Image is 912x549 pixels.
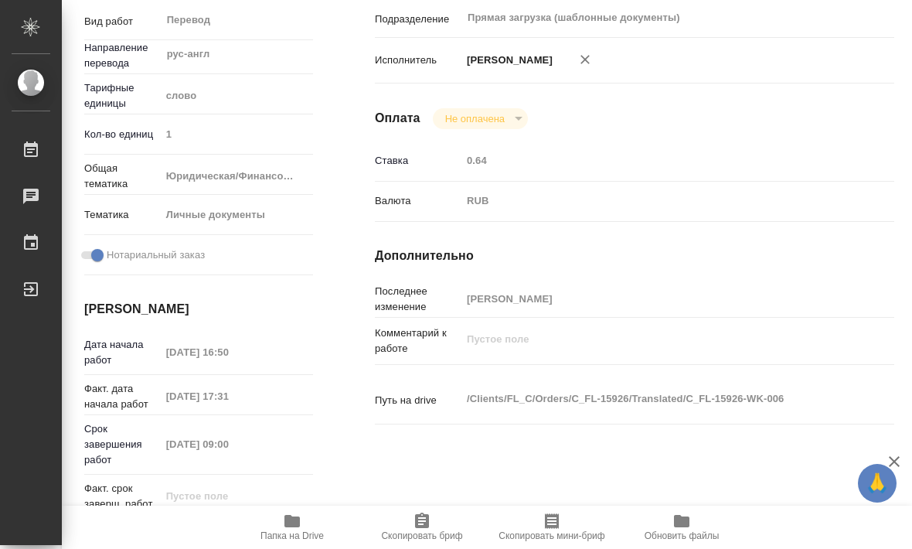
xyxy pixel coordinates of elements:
p: Общая тематика [84,161,161,192]
p: Комментарий к работе [375,326,461,356]
p: Срок завершения работ [84,421,161,468]
button: Не оплачена [441,112,509,125]
p: [PERSON_NAME] [461,53,553,68]
button: Удалить исполнителя [568,43,602,77]
div: RUB [461,188,851,214]
input: Пустое поле [161,385,296,407]
div: слово [161,83,313,109]
button: 🙏 [858,464,897,503]
span: Нотариальный заказ [107,247,205,263]
span: Скопировать мини-бриф [499,530,604,541]
h4: Дополнительно [375,247,894,265]
p: Валюта [375,193,461,209]
p: Последнее изменение [375,284,461,315]
input: Пустое поле [161,123,313,145]
p: Факт. срок заверш. работ [84,481,161,512]
input: Пустое поле [161,485,296,507]
button: Скопировать бриф [357,506,487,549]
p: Кол-во единиц [84,127,161,142]
p: Тарифные единицы [84,80,161,111]
span: 🙏 [864,467,890,500]
button: Обновить файлы [617,506,747,549]
span: Скопировать бриф [381,530,462,541]
textarea: /Clients/FL_C/Orders/C_FL-15926/Translated/C_FL-15926-WK-006 [461,386,851,412]
input: Пустое поле [161,433,296,455]
p: Исполнитель [375,53,461,68]
p: Направление перевода [84,40,161,71]
p: Тематика [84,207,161,223]
div: Юридическая/Финансовая [161,163,313,189]
p: Дата начала работ [84,337,161,368]
h4: Оплата [375,109,420,128]
div: Личные документы [161,202,313,228]
p: Вид работ [84,14,161,29]
span: Обновить файлы [645,530,720,541]
p: Подразделение [375,12,461,27]
input: Пустое поле [161,341,296,363]
p: Факт. дата начала работ [84,381,161,412]
span: Папка на Drive [260,530,324,541]
button: Папка на Drive [227,506,357,549]
h4: [PERSON_NAME] [84,300,313,319]
button: Скопировать мини-бриф [487,506,617,549]
p: Путь на drive [375,393,461,408]
div: Не оплачена [433,108,528,129]
input: Пустое поле [461,149,851,172]
p: Ставка [375,153,461,169]
input: Пустое поле [461,288,851,310]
